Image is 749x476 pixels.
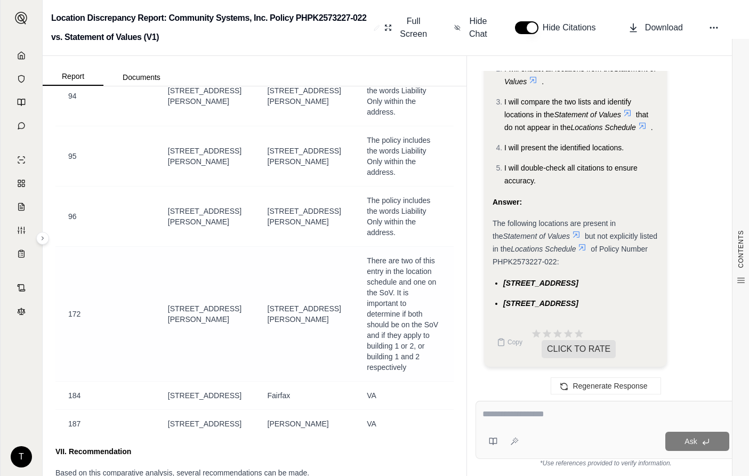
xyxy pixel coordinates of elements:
span: [STREET_ADDRESS][PERSON_NAME] [268,147,341,166]
span: Copy [508,338,522,346]
span: The following locations are present in the [493,219,616,240]
button: Ask [665,432,729,451]
a: Documents Vault [7,68,36,90]
a: Contract Analysis [7,277,36,298]
span: Locations Schedule [571,123,636,132]
button: Download [624,17,687,38]
img: Expand sidebar [15,12,28,25]
span: [STREET_ADDRESS] [503,279,578,287]
button: Report [43,68,103,86]
a: Custom Report [7,220,36,241]
span: Hide Citations [543,21,602,34]
a: Policy Comparisons [7,173,36,194]
span: I will present the identified locations. [504,143,624,152]
a: Prompt Library [7,92,36,113]
a: Legal Search Engine [7,301,36,322]
span: The policy includes the words Liability Only within the address. [367,196,430,237]
h2: Location Discrepancy Report: Community Systems, Inc. Policy PHPK2573227-022 vs. Statement of Valu... [51,9,369,47]
span: that do not appear in the [504,110,648,132]
span: 96 [68,212,77,221]
span: [STREET_ADDRESS][PERSON_NAME] [168,207,241,226]
span: I will compare the two lists and identify locations in the [504,98,631,119]
button: Full Screen [380,11,433,45]
span: I will extract all locations from the [504,64,614,73]
span: . [651,123,653,132]
a: Chat [7,115,36,136]
span: [STREET_ADDRESS] [168,391,241,400]
span: 94 [68,92,77,100]
span: Download [645,21,683,34]
span: CLICK TO RATE [542,340,616,358]
em: Locations Schedule [511,245,576,253]
a: Claim Coverage [7,196,36,217]
span: 184 [68,391,80,400]
button: Documents [103,69,180,86]
span: Ask [684,437,697,446]
span: VA [367,391,376,400]
a: Single Policy [7,149,36,171]
span: [STREET_ADDRESS] [503,299,578,308]
span: [STREET_ADDRESS][PERSON_NAME] [168,147,241,166]
span: [STREET_ADDRESS][PERSON_NAME] [268,304,341,324]
span: [STREET_ADDRESS][PERSON_NAME] [168,304,241,324]
strong: VII. Recommendation [55,447,131,456]
div: *Use references provided to verify information. [476,459,736,467]
span: 187 [68,419,80,428]
span: CONTENTS [737,230,745,268]
span: I will double-check all citations to ensure accuracy. [504,164,638,185]
button: Hide Chat [450,11,494,45]
em: Statement of Values [503,232,570,240]
span: There are two of this entry in the location schedule and one on the SoV. It is important to deter... [367,256,438,372]
button: Copy [493,332,527,353]
span: [PERSON_NAME] [268,419,329,428]
span: [STREET_ADDRESS][PERSON_NAME] [168,86,241,106]
a: Coverage Table [7,243,36,264]
span: Fairfax [268,391,291,400]
span: The policy includes the words Liability Only within the address. [367,76,430,116]
span: of Policy Number PHPK2573227-022: [493,245,648,266]
span: VA [367,419,376,428]
a: Home [7,45,36,66]
strong: Answer: [493,198,522,206]
span: Hide Chat [467,15,489,41]
span: [STREET_ADDRESS][PERSON_NAME] [268,86,341,106]
button: Regenerate Response [551,377,661,394]
span: Statement of Values [554,110,621,119]
span: The policy includes the words Liability Only within the address. [367,136,430,176]
span: Full Screen [398,15,429,41]
button: Expand sidebar [11,7,32,29]
div: T [11,446,32,467]
span: [STREET_ADDRESS] [168,419,241,428]
span: . [542,77,544,86]
span: Statement of Values [504,64,656,86]
span: but not explicitly listed in the [493,232,657,253]
button: Expand sidebar [36,232,49,245]
span: Regenerate Response [573,382,647,390]
span: 95 [68,152,77,160]
span: 172 [68,310,80,318]
span: [STREET_ADDRESS][PERSON_NAME] [268,207,341,226]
